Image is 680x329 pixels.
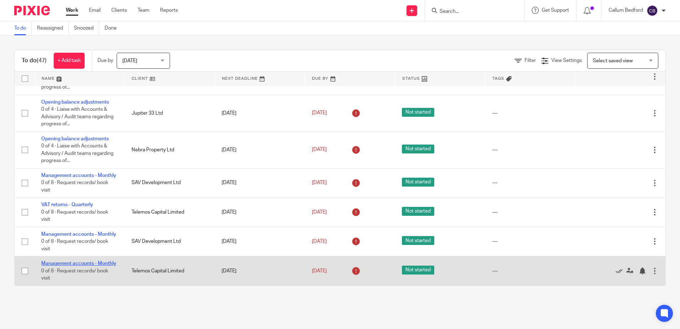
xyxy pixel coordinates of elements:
input: Search [439,9,503,15]
span: [DATE] [312,147,327,152]
a: Work [66,7,78,14]
td: [DATE] [214,95,305,131]
a: + Add task [54,53,85,69]
span: [DATE] [312,210,327,215]
div: --- [492,146,568,153]
td: [DATE] [214,256,305,286]
a: Management accounts - Monthly [41,261,116,266]
span: Not started [402,108,434,117]
p: Callum Bedford [609,7,643,14]
td: [DATE] [214,227,305,256]
div: --- [492,238,568,245]
p: Due by [97,57,113,64]
td: Telemos Capital Limited [124,256,215,286]
div: --- [492,110,568,117]
a: Opening balance adjustments [41,136,109,141]
span: Select saved view [593,58,633,63]
span: Tags [492,77,504,80]
a: Mark as done [616,267,626,275]
a: Snoozed [74,21,99,35]
td: SAV Development Ltd [124,168,215,197]
img: svg%3E [647,5,658,16]
td: [DATE] [214,131,305,168]
span: [DATE] [312,180,327,185]
span: View Settings [551,58,582,63]
h1: To do [22,57,47,64]
span: Not started [402,145,434,153]
a: Management accounts - Monthly [41,173,116,178]
td: Jupiter 33 Ltd [124,95,215,131]
span: (47) [37,58,47,63]
td: [DATE] [214,198,305,227]
a: VAT returns - Quarterly [41,202,93,207]
span: 0 of 8 · Request records/ book visit [41,239,108,251]
span: 0 of 4 · Liaise with Accounts & Advisory / Audit teams regarding progress of... [41,107,113,126]
span: Filter [525,58,536,63]
a: Team [138,7,149,14]
span: [DATE] [122,58,137,63]
span: 0 of 8 · Request records/ book visit [41,210,108,222]
td: [DATE] [214,168,305,197]
span: Not started [402,178,434,187]
span: Not started [402,266,434,275]
span: Not started [402,207,434,216]
a: Done [105,21,122,35]
a: Clients [111,7,127,14]
span: 0 of 8 · Request records/ book visit [41,268,108,281]
span: Get Support [542,8,569,13]
div: --- [492,267,568,275]
div: --- [492,179,568,186]
a: To do [14,21,32,35]
td: Nebra Property Ltd [124,131,215,168]
span: Not started [402,236,434,245]
span: [DATE] [312,239,327,244]
span: 0 of 8 · Request records/ book visit [41,180,108,193]
a: Email [89,7,101,14]
span: [DATE] [312,111,327,116]
span: 0 of 4 · Liaise with Accounts & Advisory / Audit teams regarding progress of... [41,143,113,163]
a: Opening balance adjustments [41,100,109,105]
span: [DATE] [312,268,327,273]
a: Reassigned [37,21,69,35]
div: --- [492,209,568,216]
a: Reports [160,7,178,14]
td: Telemos Capital Limited [124,198,215,227]
td: SAV Development Ltd [124,227,215,256]
a: Management accounts - Monthly [41,232,116,237]
img: Pixie [14,6,50,15]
